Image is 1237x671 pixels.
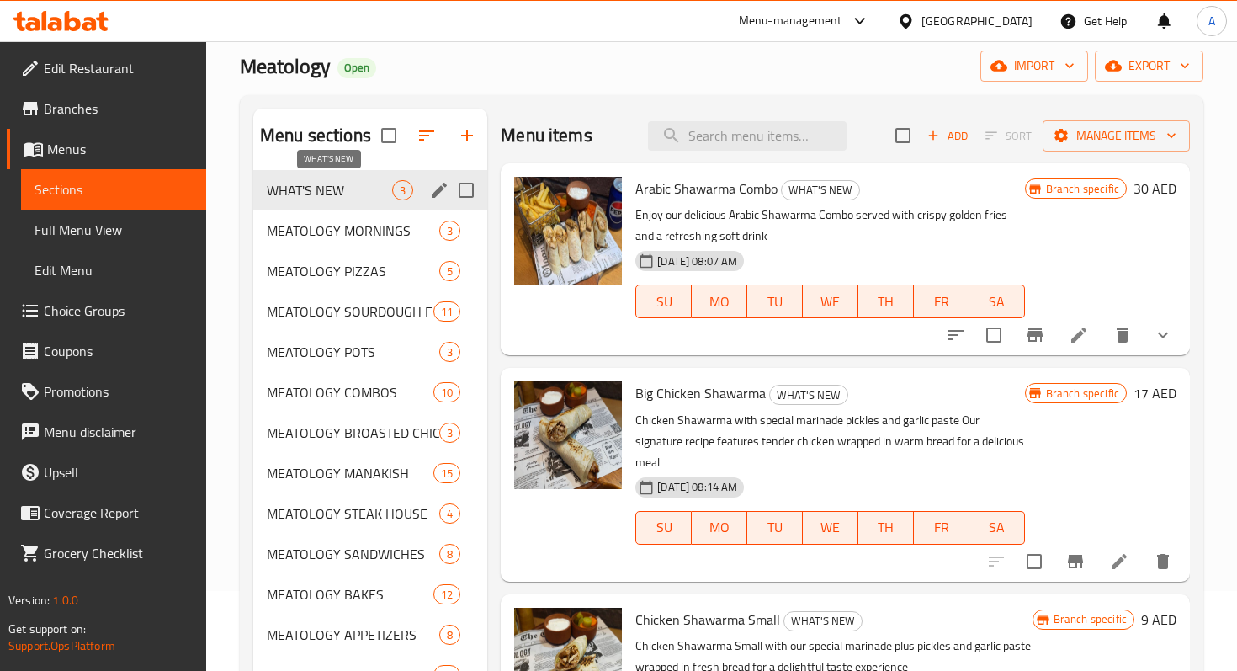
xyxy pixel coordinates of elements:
[371,118,406,153] span: Select all sections
[21,169,206,210] a: Sections
[240,47,331,85] span: Meatology
[253,534,487,574] div: MEATOLOGY SANDWICHES8
[44,462,193,482] span: Upsell
[267,544,439,564] span: MEATOLOGY SANDWICHES
[810,290,852,314] span: WE
[440,344,459,360] span: 3
[253,210,487,251] div: MEATOLOGY MORNINGS3
[260,123,371,148] h2: Menu sections
[921,123,974,149] span: Add item
[1039,181,1126,197] span: Branch specific
[692,285,747,318] button: MO
[44,503,193,523] span: Coverage Report
[914,511,969,545] button: FR
[267,261,439,281] span: MEATOLOGY PIZZAS
[267,342,439,362] span: MEATOLOGY POTS
[635,205,1024,247] p: Enjoy our delicious Arabic Shawarma Combo served with crispy golden fries and a refreshing soft d...
[650,479,744,495] span: [DATE] 08:14 AM
[434,466,459,482] span: 15
[936,315,976,355] button: sort-choices
[434,587,459,603] span: 12
[434,304,459,320] span: 11
[650,253,744,269] span: [DATE] 08:07 AM
[1039,386,1126,402] span: Branch specific
[253,615,487,655] div: MEATOLOGY APPETIZERS8
[337,61,376,75] span: Open
[337,58,376,78] div: Open
[21,250,206,290] a: Edit Menu
[8,635,115,657] a: Support.OpsPlatform
[858,511,914,545] button: TH
[885,118,921,153] span: Select section
[770,386,847,405] span: WHAT'S NEW
[439,625,460,645] div: items
[648,121,847,151] input: search
[698,290,741,314] span: MO
[7,493,206,533] a: Coverage Report
[1143,315,1183,355] button: show more
[433,463,460,483] div: items
[1133,381,1176,405] h6: 17 AED
[7,452,206,493] a: Upsell
[440,506,459,522] span: 4
[925,126,970,146] span: Add
[447,115,487,156] button: Add section
[865,290,907,314] span: TH
[1047,611,1133,627] span: Branch specific
[994,56,1075,77] span: import
[1141,608,1176,631] h6: 9 AED
[1109,551,1129,572] a: Edit menu item
[433,382,460,402] div: items
[769,385,848,405] div: WHAT'S NEW
[1055,541,1096,582] button: Branch-specific-item
[253,291,487,332] div: MEATOLOGY SOURDOUGH FLATS11
[783,611,863,631] div: WHAT'S NEW
[44,301,193,321] span: Choice Groups
[44,58,193,78] span: Edit Restaurant
[782,180,859,200] span: WHAT'S NEW
[440,546,459,562] span: 8
[635,285,692,318] button: SU
[44,99,193,119] span: Branches
[969,285,1025,318] button: SA
[1102,315,1143,355] button: delete
[253,574,487,615] div: MEATOLOGY BAKES12
[7,331,206,371] a: Coupons
[267,301,433,322] span: MEATOLOGY SOURDOUGH FLATS
[914,285,969,318] button: FR
[7,48,206,88] a: Edit Restaurant
[865,515,907,540] span: TH
[974,123,1043,149] span: Select section first
[969,511,1025,545] button: SA
[7,88,206,129] a: Branches
[267,180,392,200] span: WHAT'S NEW
[253,493,487,534] div: MEATOLOGY STEAK HOUSE4
[267,423,439,443] div: MEATOLOGY BROASTED CHICKEN
[514,381,622,489] img: Big Chicken Shawarma
[35,260,193,280] span: Edit Menu
[35,179,193,200] span: Sections
[858,285,914,318] button: TH
[440,223,459,239] span: 3
[921,515,963,540] span: FR
[439,423,460,443] div: items
[267,625,439,645] div: MEATOLOGY APPETIZERS
[406,115,447,156] span: Sort sections
[635,410,1024,473] p: Chicken Shawarma with special marinade pickles and garlic paste Our signature recipe features ten...
[1133,177,1176,200] h6: 30 AED
[267,503,439,524] div: MEATOLOGY STEAK HOUSE
[47,139,193,159] span: Menus
[52,589,78,611] span: 1.0.0
[439,221,460,241] div: items
[267,584,433,604] span: MEATOLOGY BAKES
[440,425,459,441] span: 3
[976,515,1018,540] span: SA
[754,290,796,314] span: TU
[739,11,842,31] div: Menu-management
[7,371,206,412] a: Promotions
[267,382,433,402] span: MEATOLOGY COMBOS
[976,317,1011,353] span: Select to update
